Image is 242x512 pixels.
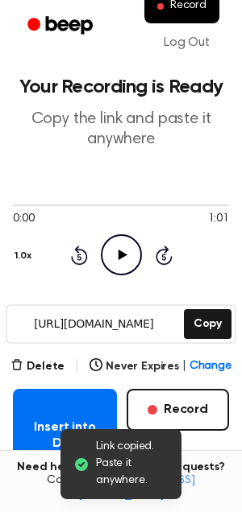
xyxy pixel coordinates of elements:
span: Change [190,358,232,375]
button: Insert into Doc [13,389,117,482]
p: Copy the link and paste it anywhere [13,109,229,150]
a: Log Out [148,23,226,62]
span: Contact us [10,474,232,502]
button: Never Expires|Change [90,358,232,375]
span: | [182,358,186,375]
span: 1:01 [208,211,229,228]
a: [EMAIL_ADDRESS][DOMAIN_NAME] [78,475,195,501]
a: Beep [16,10,107,42]
button: Delete [10,358,65,375]
span: Link copied. Paste it anywhere. [96,439,169,489]
button: 1.0x [13,242,37,270]
span: 0:00 [13,211,34,228]
button: Record [127,389,229,431]
button: Copy [184,309,232,339]
h1: Your Recording is Ready [13,77,229,97]
span: | [74,357,80,376]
